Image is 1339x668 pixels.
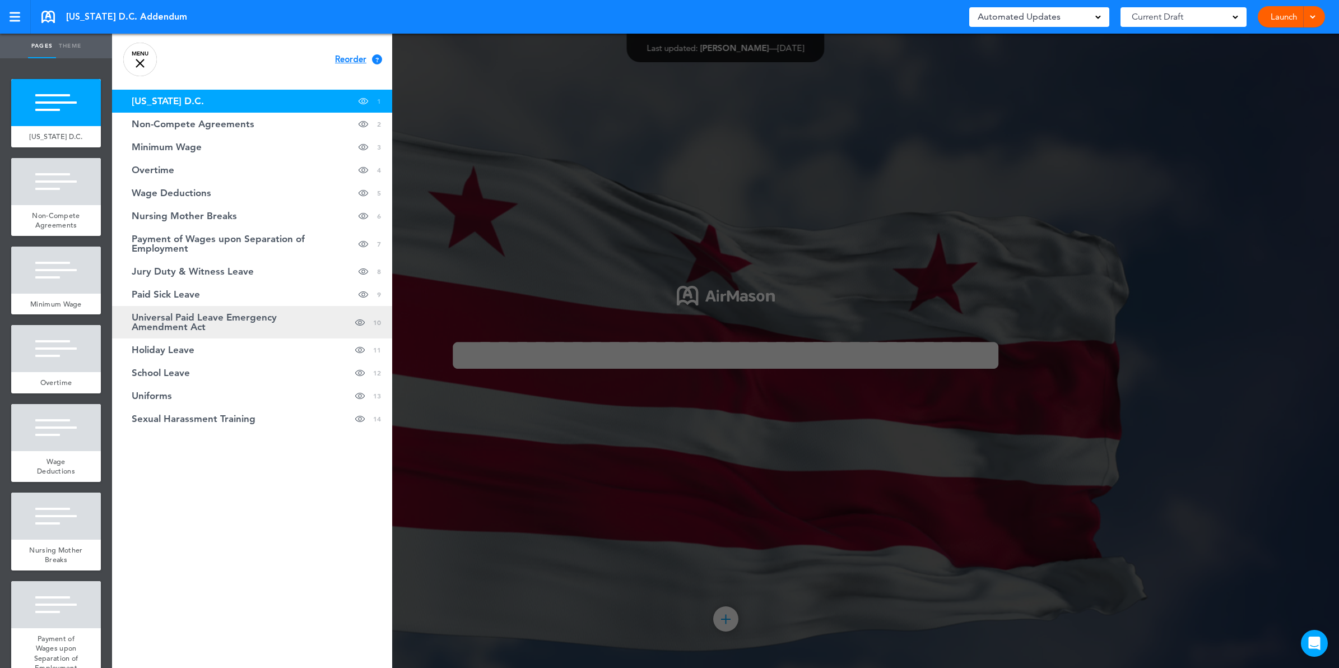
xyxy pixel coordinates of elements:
[11,126,101,147] a: [US_STATE] D.C.
[132,142,202,152] span: Minimum Wage
[132,368,190,378] span: School Leave
[112,260,392,283] a: Jury Duty & Witness Leave 8
[28,34,56,58] a: Pages
[377,188,381,198] span: 5
[11,205,101,236] a: Non-Compete Agreements
[112,283,392,306] a: Paid Sick Leave 9
[112,90,392,113] a: [US_STATE] D.C. 1
[1132,9,1183,25] span: Current Draft
[112,182,392,205] a: Wage Deductions 5
[112,384,392,407] a: Uniforms 13
[132,188,211,198] span: Wage Deductions
[377,211,381,221] span: 6
[11,372,101,393] a: Overtime
[112,228,392,260] a: Payment of Wages upon Separation of Employment 7
[40,378,72,387] span: Overtime
[30,299,82,309] span: Minimum Wage
[132,267,254,276] span: Jury Duty & Witness Leave
[37,457,75,476] span: Wage Deductions
[56,34,84,58] a: Theme
[377,119,381,129] span: 2
[373,318,381,327] span: 10
[372,54,382,64] div: ?
[1301,630,1328,657] div: Open Intercom Messenger
[377,267,381,276] span: 8
[373,414,381,424] span: 14
[11,540,101,570] a: Nursing Mother Breaks
[373,391,381,401] span: 13
[112,338,392,361] a: Holiday Leave 11
[112,113,392,136] a: Non-Compete Agreements 2
[112,159,392,182] a: Overtime 4
[335,55,366,64] span: Reorder
[66,11,187,23] span: [US_STATE] D.C. Addendum
[11,294,101,315] a: Minimum Wage
[1266,6,1301,27] a: Launch
[32,211,80,230] span: Non-Compete Agreements
[377,290,381,299] span: 9
[132,211,237,221] span: Nursing Mother Breaks
[377,239,381,249] span: 7
[29,132,83,141] span: [US_STATE] D.C.
[132,290,200,299] span: Paid Sick Leave
[132,96,204,106] span: Washington D.C.
[112,205,392,228] a: Nursing Mother Breaks 6
[112,306,392,338] a: Universal Paid Leave Emergency Amendment Act 10
[373,368,381,378] span: 12
[112,136,392,159] a: Minimum Wage 3
[123,43,157,76] a: MENU
[11,451,101,482] a: Wage Deductions
[978,9,1061,25] span: Automated Updates
[377,96,381,106] span: 1
[112,361,392,384] a: School Leave 12
[132,414,255,424] span: Sexual Harassment Training
[29,545,82,565] span: Nursing Mother Breaks
[132,345,194,355] span: Holiday Leave
[132,119,254,129] span: Non-Compete Agreements
[132,234,317,253] span: Payment of Wages upon Separation of Employment
[112,407,392,430] a: Sexual Harassment Training 14
[132,391,172,401] span: Uniforms
[373,345,381,355] span: 11
[132,165,174,175] span: Overtime
[377,165,381,175] span: 4
[132,313,317,332] span: Universal Paid Leave Emergency Amendment Act
[377,142,381,152] span: 3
